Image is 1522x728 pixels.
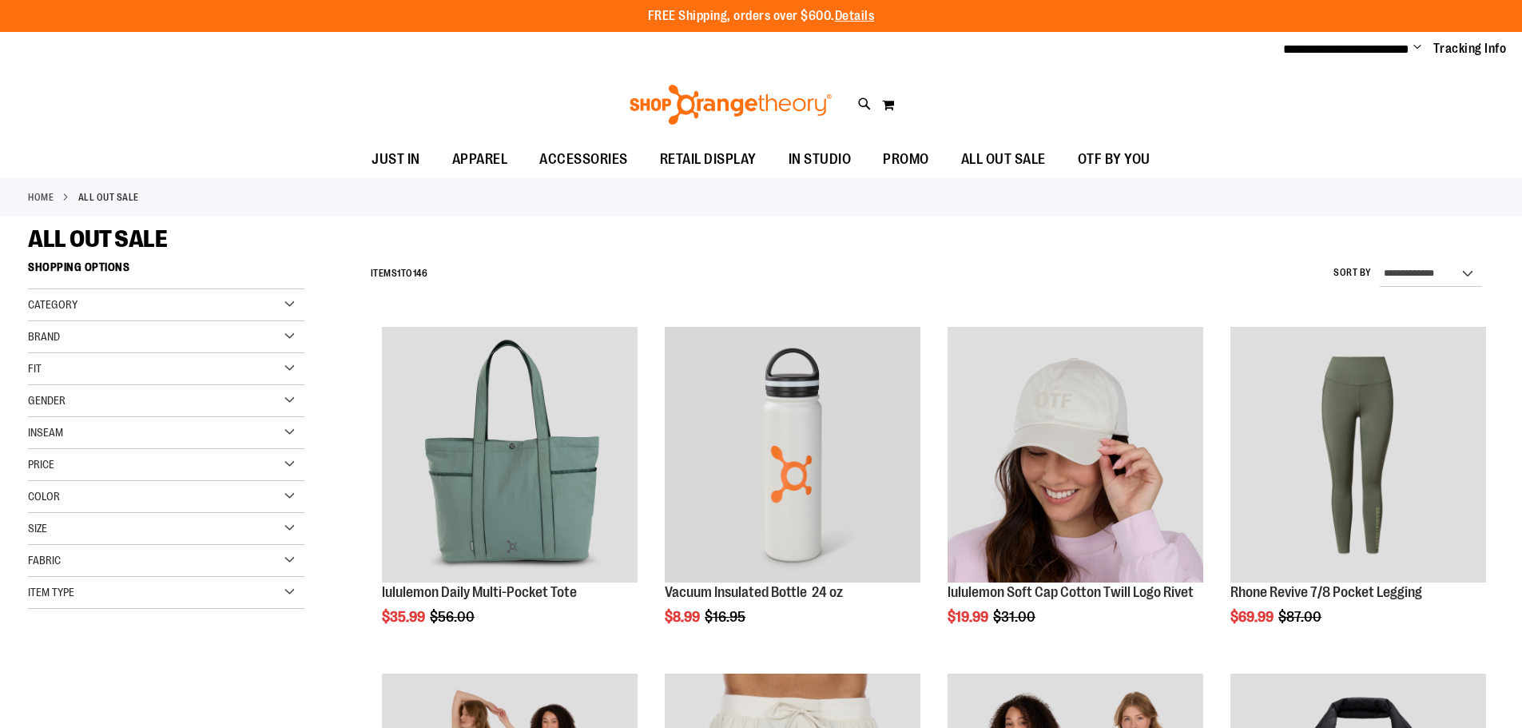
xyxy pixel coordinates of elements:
p: FREE Shipping, orders over $600. [648,7,875,26]
span: Fabric [28,554,61,567]
a: OTF lululemon Soft Cap Cotton Twill Logo Rivet Khaki [948,327,1203,585]
h2: Items to [371,261,428,286]
span: $87.00 [1278,609,1324,625]
a: Vacuum Insulated Bottle 24 oz [665,327,920,585]
span: Category [28,298,77,311]
span: 146 [413,268,428,279]
a: Home [28,190,54,205]
img: Vacuum Insulated Bottle 24 oz [665,327,920,583]
span: IN STUDIO [789,141,852,177]
span: Item Type [28,586,74,599]
span: ALL OUT SALE [28,225,167,253]
span: JUST IN [372,141,420,177]
label: Sort By [1333,266,1372,280]
img: Rhone Revive 7/8 Pocket Legging [1230,327,1486,583]
span: Brand [28,330,60,343]
span: $8.99 [665,609,702,625]
a: Rhone Revive 7/8 Pocket Legging [1230,327,1486,585]
span: $56.00 [430,609,477,625]
div: product [1222,319,1494,666]
button: Account menu [1413,41,1421,57]
img: Shop Orangetheory [627,85,834,125]
a: lululemon Soft Cap Cotton Twill Logo Rivet [948,584,1194,600]
span: APPAREL [452,141,508,177]
span: $16.95 [705,609,748,625]
img: OTF lululemon Soft Cap Cotton Twill Logo Rivet Khaki [948,327,1203,583]
div: product [374,319,646,666]
strong: Shopping Options [28,253,304,289]
a: Rhone Revive 7/8 Pocket Legging [1230,584,1422,600]
span: ACCESSORIES [539,141,628,177]
span: Size [28,522,47,535]
span: Price [28,458,54,471]
span: OTF BY YOU [1078,141,1150,177]
span: $35.99 [382,609,427,625]
span: $19.99 [948,609,991,625]
span: ALL OUT SALE [961,141,1046,177]
strong: ALL OUT SALE [78,190,139,205]
span: Gender [28,394,66,407]
span: RETAIL DISPLAY [660,141,757,177]
a: Tracking Info [1433,40,1507,58]
a: Details [835,9,875,23]
a: lululemon Daily Multi-Pocket Tote [382,327,638,585]
span: 1 [397,268,401,279]
span: Color [28,490,60,503]
span: Fit [28,362,42,375]
span: $69.99 [1230,609,1276,625]
a: Vacuum Insulated Bottle 24 oz [665,584,843,600]
span: PROMO [883,141,929,177]
span: Inseam [28,426,63,439]
a: lululemon Daily Multi-Pocket Tote [382,584,577,600]
div: product [657,319,928,666]
span: $31.00 [993,609,1038,625]
img: lululemon Daily Multi-Pocket Tote [382,327,638,583]
div: product [940,319,1211,666]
